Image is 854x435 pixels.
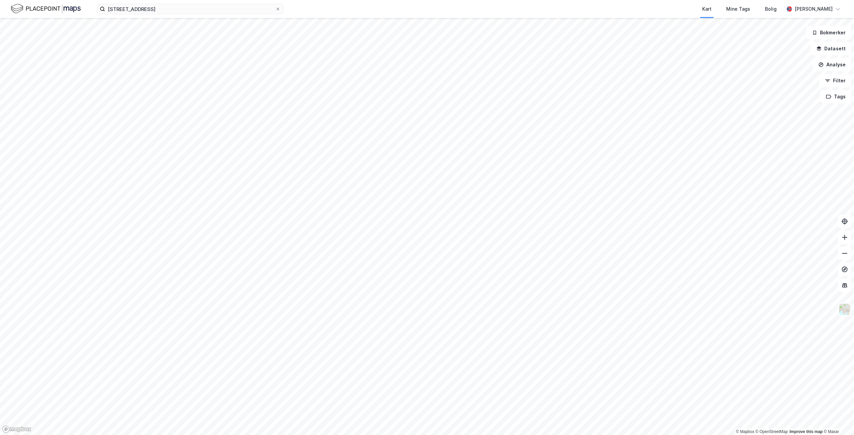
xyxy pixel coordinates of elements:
a: OpenStreetMap [756,429,788,434]
div: Mine Tags [726,5,750,13]
div: [PERSON_NAME] [795,5,833,13]
a: Improve this map [790,429,823,434]
a: Mapbox [736,429,754,434]
div: Kontrollprogram for chat [821,403,854,435]
img: logo.f888ab2527a4732fd821a326f86c7f29.svg [11,3,81,15]
input: Søk på adresse, matrikkel, gårdeiere, leietakere eller personer [105,4,275,14]
button: Tags [820,90,851,103]
button: Filter [819,74,851,87]
img: Z [838,303,851,316]
iframe: Chat Widget [821,403,854,435]
div: Kart [702,5,712,13]
div: Bolig [765,5,777,13]
button: Analyse [813,58,851,71]
button: Bokmerker [806,26,851,39]
a: Mapbox homepage [2,425,31,433]
button: Datasett [811,42,851,55]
